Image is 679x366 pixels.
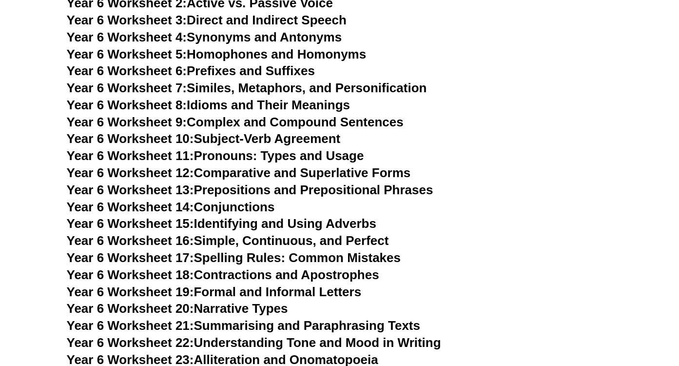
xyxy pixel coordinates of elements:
[67,301,288,316] a: Year 6 Worksheet 20:Narrative Types
[67,63,187,78] span: Year 6 Worksheet 6:
[67,335,441,350] a: Year 6 Worksheet 22:Understanding Tone and Mood in Writing
[67,200,275,214] a: Year 6 Worksheet 14:Conjunctions
[67,47,367,61] a: Year 6 Worksheet 5:Homophones and Homonyms
[67,165,411,180] a: Year 6 Worksheet 12:Comparative and Superlative Forms
[67,148,364,163] a: Year 6 Worksheet 11:Pronouns: Types and Usage
[67,30,342,44] a: Year 6 Worksheet 4:Synonyms and Antonyms
[67,30,187,44] span: Year 6 Worksheet 4:
[67,13,347,27] a: Year 6 Worksheet 3:Direct and Indirect Speech
[67,131,341,146] a: Year 6 Worksheet 10:Subject-Verb Agreement
[67,233,194,248] span: Year 6 Worksheet 16:
[67,233,389,248] a: Year 6 Worksheet 16:Simple, Continuous, and Perfect
[67,47,187,61] span: Year 6 Worksheet 5:
[67,318,420,333] a: Year 6 Worksheet 21:Summarising and Paraphrasing Texts
[67,183,194,197] span: Year 6 Worksheet 13:
[67,98,187,112] span: Year 6 Worksheet 8:
[67,115,404,129] a: Year 6 Worksheet 9:Complex and Compound Sentences
[67,267,194,282] span: Year 6 Worksheet 18:
[67,115,187,129] span: Year 6 Worksheet 9:
[67,216,194,231] span: Year 6 Worksheet 15:
[67,81,427,95] a: Year 6 Worksheet 7:Similes, Metaphors, and Personification
[67,301,194,316] span: Year 6 Worksheet 20:
[67,200,194,214] span: Year 6 Worksheet 14:
[67,250,401,265] a: Year 6 Worksheet 17:Spelling Rules: Common Mistakes
[67,267,379,282] a: Year 6 Worksheet 18:Contractions and Apostrophes
[67,285,194,299] span: Year 6 Worksheet 19:
[67,148,194,163] span: Year 6 Worksheet 11:
[67,335,194,350] span: Year 6 Worksheet 22:
[67,216,376,231] a: Year 6 Worksheet 15:Identifying and Using Adverbs
[67,250,194,265] span: Year 6 Worksheet 17:
[67,165,194,180] span: Year 6 Worksheet 12:
[517,256,679,366] iframe: Chat Widget
[67,183,433,197] a: Year 6 Worksheet 13:Prepositions and Prepositional Phrases
[67,131,194,146] span: Year 6 Worksheet 10:
[67,98,350,112] a: Year 6 Worksheet 8:Idioms and Their Meanings
[67,285,362,299] a: Year 6 Worksheet 19:Formal and Informal Letters
[67,63,315,78] a: Year 6 Worksheet 6:Prefixes and Suffixes
[67,13,187,27] span: Year 6 Worksheet 3:
[67,81,187,95] span: Year 6 Worksheet 7:
[67,318,194,333] span: Year 6 Worksheet 21:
